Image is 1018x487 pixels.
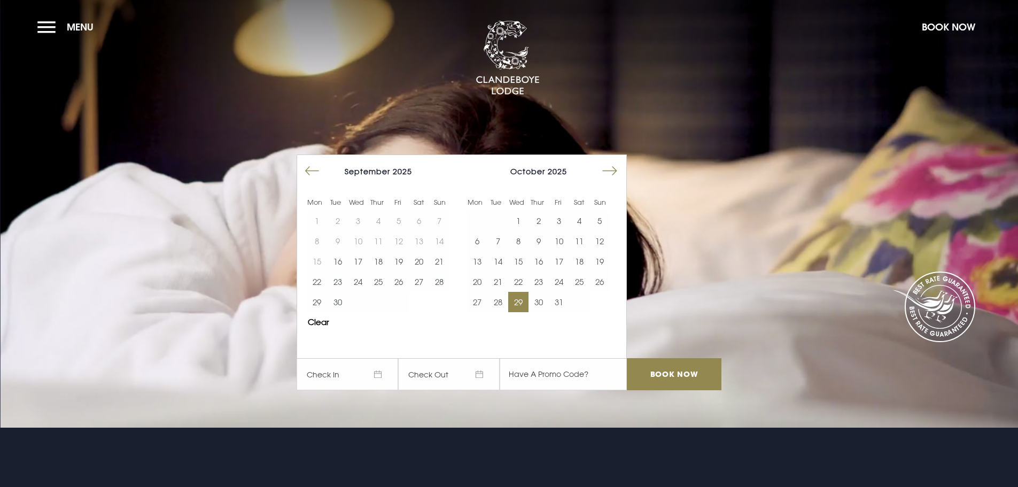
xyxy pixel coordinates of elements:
[529,272,549,292] td: Choose Thursday, October 23, 2025 as your start date.
[487,272,508,292] td: Choose Tuesday, October 21, 2025 as your start date.
[589,251,610,272] button: 19
[589,211,610,231] button: 5
[388,272,409,292] td: Choose Friday, September 26, 2025 as your start date.
[67,21,94,33] span: Menu
[508,292,529,312] button: 29
[569,211,589,231] td: Choose Saturday, October 4, 2025 as your start date.
[569,231,589,251] td: Choose Saturday, October 11, 2025 as your start date.
[368,272,388,292] td: Choose Thursday, September 25, 2025 as your start date.
[529,231,549,251] td: Choose Thursday, October 9, 2025 as your start date.
[589,272,610,292] button: 26
[409,251,429,272] button: 20
[589,231,610,251] td: Choose Sunday, October 12, 2025 as your start date.
[487,231,508,251] td: Choose Tuesday, October 7, 2025 as your start date.
[569,272,589,292] button: 25
[508,231,529,251] button: 8
[327,292,347,312] button: 30
[508,231,529,251] td: Choose Wednesday, October 8, 2025 as your start date.
[409,272,429,292] button: 27
[467,272,487,292] td: Choose Monday, October 20, 2025 as your start date.
[529,211,549,231] td: Choose Thursday, October 2, 2025 as your start date.
[348,251,368,272] td: Choose Wednesday, September 17, 2025 as your start date.
[529,272,549,292] button: 23
[327,251,347,272] button: 16
[487,231,508,251] button: 7
[467,292,487,312] button: 27
[600,161,620,181] button: Move forward to switch to the next month.
[467,231,487,251] td: Choose Monday, October 6, 2025 as your start date.
[467,251,487,272] td: Choose Monday, October 13, 2025 as your start date.
[569,272,589,292] td: Choose Saturday, October 25, 2025 as your start date.
[510,167,545,176] span: October
[529,211,549,231] button: 2
[307,292,327,312] button: 29
[302,161,322,181] button: Move backward to switch to the previous month.
[529,292,549,312] td: Choose Thursday, October 30, 2025 as your start date.
[549,211,569,231] td: Choose Friday, October 3, 2025 as your start date.
[589,251,610,272] td: Choose Sunday, October 19, 2025 as your start date.
[549,231,569,251] td: Choose Friday, October 10, 2025 as your start date.
[467,251,487,272] button: 13
[549,292,569,312] button: 31
[388,251,409,272] button: 19
[627,358,721,390] input: Book Now
[549,211,569,231] button: 3
[508,292,529,312] td: Choose Wednesday, October 29, 2025 as your start date.
[487,272,508,292] button: 21
[589,211,610,231] td: Choose Sunday, October 5, 2025 as your start date.
[569,251,589,272] button: 18
[549,251,569,272] td: Choose Friday, October 17, 2025 as your start date.
[307,292,327,312] td: Choose Monday, September 29, 2025 as your start date.
[429,272,449,292] button: 28
[529,251,549,272] button: 16
[508,251,529,272] td: Choose Wednesday, October 15, 2025 as your start date.
[916,16,981,38] button: Book Now
[409,251,429,272] td: Choose Saturday, September 20, 2025 as your start date.
[569,251,589,272] td: Choose Saturday, October 18, 2025 as your start date.
[529,251,549,272] td: Choose Thursday, October 16, 2025 as your start date.
[500,358,627,390] input: Have A Promo Code?
[368,272,388,292] button: 25
[429,251,449,272] td: Choose Sunday, September 21, 2025 as your start date.
[327,251,347,272] td: Choose Tuesday, September 16, 2025 as your start date.
[476,21,540,96] img: Clandeboye Lodge
[549,231,569,251] button: 10
[327,272,347,292] td: Choose Tuesday, September 23, 2025 as your start date.
[549,272,569,292] button: 24
[348,272,368,292] td: Choose Wednesday, September 24, 2025 as your start date.
[508,272,529,292] button: 22
[569,211,589,231] button: 4
[467,292,487,312] td: Choose Monday, October 27, 2025 as your start date.
[393,167,412,176] span: 2025
[308,318,329,326] button: Clear
[327,292,347,312] td: Choose Tuesday, September 30, 2025 as your start date.
[487,251,508,272] button: 14
[327,272,347,292] button: 23
[508,211,529,231] button: 1
[307,272,327,292] button: 22
[345,167,390,176] span: September
[589,272,610,292] td: Choose Sunday, October 26, 2025 as your start date.
[398,358,500,390] span: Check Out
[589,231,610,251] button: 12
[569,231,589,251] button: 11
[297,358,398,390] span: Check In
[487,292,508,312] td: Choose Tuesday, October 28, 2025 as your start date.
[388,272,409,292] button: 26
[348,272,368,292] button: 24
[368,251,388,272] button: 18
[388,251,409,272] td: Choose Friday, September 19, 2025 as your start date.
[549,272,569,292] td: Choose Friday, October 24, 2025 as your start date.
[529,231,549,251] button: 9
[467,231,487,251] button: 6
[467,272,487,292] button: 20
[487,251,508,272] td: Choose Tuesday, October 14, 2025 as your start date.
[409,272,429,292] td: Choose Saturday, September 27, 2025 as your start date.
[548,167,567,176] span: 2025
[368,251,388,272] td: Choose Thursday, September 18, 2025 as your start date.
[508,251,529,272] button: 15
[487,292,508,312] button: 28
[508,272,529,292] td: Choose Wednesday, October 22, 2025 as your start date.
[529,292,549,312] button: 30
[307,272,327,292] td: Choose Monday, September 22, 2025 as your start date.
